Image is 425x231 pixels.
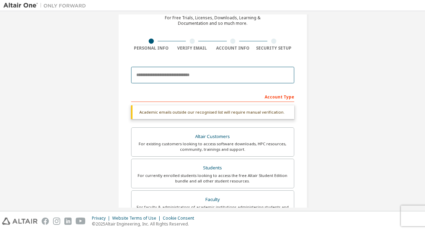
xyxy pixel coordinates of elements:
[136,141,290,152] div: For existing customers looking to access software downloads, HPC resources, community, trainings ...
[53,218,60,225] img: instagram.svg
[131,45,172,51] div: Personal Info
[136,163,290,173] div: Students
[165,15,261,26] div: For Free Trials, Licenses, Downloads, Learning & Documentation and so much more.
[112,216,163,221] div: Website Terms of Use
[131,105,294,119] div: Academic emails outside our recognised list will require manual verification.
[92,216,112,221] div: Privacy
[213,45,254,51] div: Account Info
[76,218,86,225] img: youtube.svg
[163,216,198,221] div: Cookie Consent
[136,132,290,141] div: Altair Customers
[136,204,290,216] div: For faculty & administrators of academic institutions administering students and accessing softwa...
[131,91,294,102] div: Account Type
[64,218,72,225] img: linkedin.svg
[3,2,89,9] img: Altair One
[136,195,290,204] div: Faculty
[172,45,213,51] div: Verify Email
[42,218,49,225] img: facebook.svg
[2,218,38,225] img: altair_logo.svg
[136,173,290,184] div: For currently enrolled students looking to access the free Altair Student Edition bundle and all ...
[253,45,294,51] div: Security Setup
[92,221,198,227] p: © 2025 Altair Engineering, Inc. All Rights Reserved.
